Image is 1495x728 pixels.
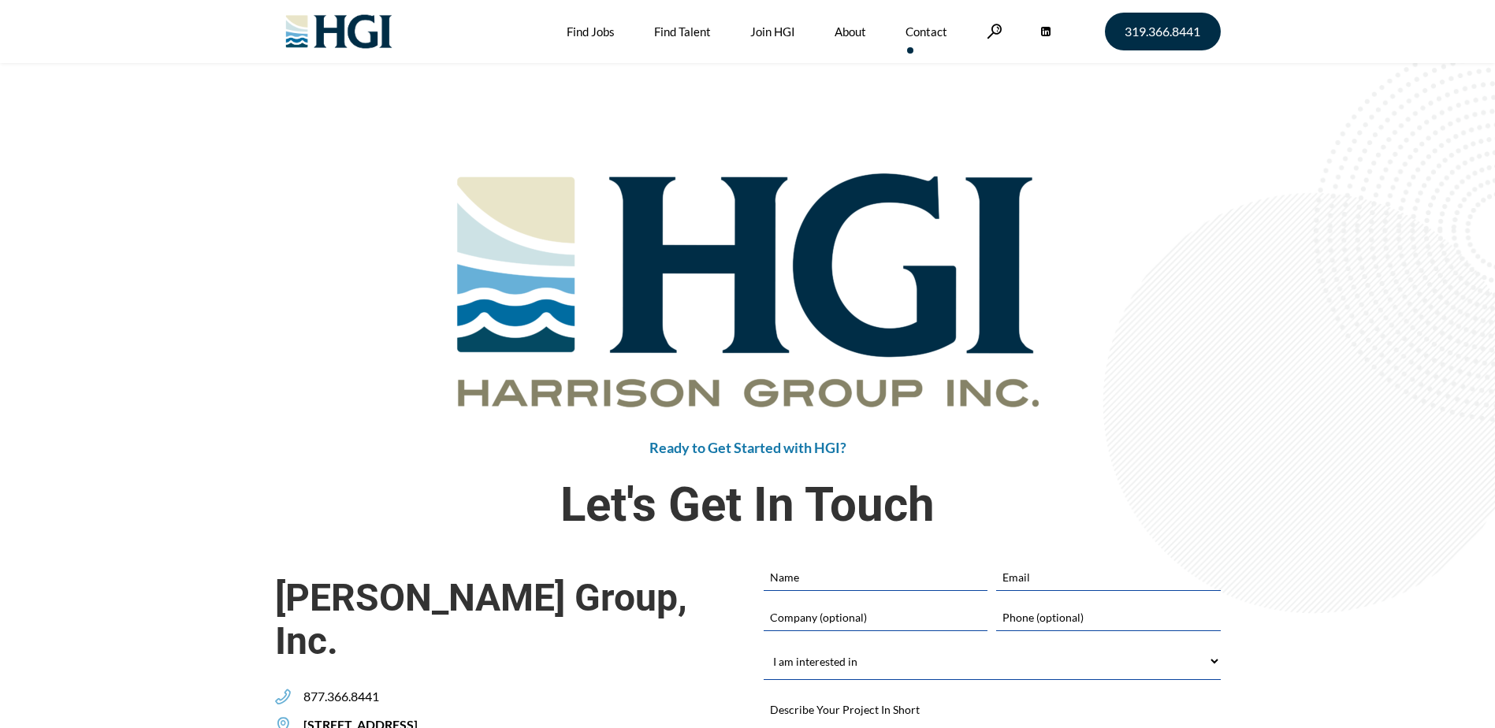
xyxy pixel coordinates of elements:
[764,563,987,590] input: Name
[764,604,987,630] input: Company (optional)
[291,689,379,705] span: 877.366.8441
[1125,25,1200,38] span: 319.366.8441
[275,576,732,663] span: [PERSON_NAME] Group, Inc.
[1105,13,1221,50] a: 319.366.8441
[996,563,1220,590] input: Email
[649,439,846,456] span: Ready to Get Started with HGI?
[996,604,1220,630] input: Phone (optional)
[275,472,1221,538] span: Let's Get In Touch
[987,24,1002,39] a: Search
[275,689,379,705] a: 877.366.8441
